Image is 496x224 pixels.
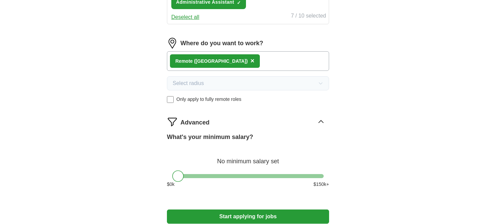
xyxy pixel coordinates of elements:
span: Advanced [180,118,209,127]
button: Deselect all [171,13,199,21]
span: Only apply to fully remote roles [176,96,241,103]
img: filter [167,116,178,127]
span: Select radius [173,79,204,87]
span: × [250,57,254,64]
button: Start applying for jobs [167,209,329,224]
label: Where do you want to work? [180,39,263,48]
div: Remote ([GEOGRAPHIC_DATA]) [175,58,248,65]
span: $ 150 k+ [314,181,329,188]
img: location.png [167,38,178,49]
div: 7 / 10 selected [291,12,326,21]
button: Select radius [167,76,329,90]
label: What's your minimum salary? [167,133,253,142]
div: No minimum salary set [167,150,329,166]
input: Only apply to fully remote roles [167,96,174,103]
button: × [250,56,254,66]
span: $ 0 k [167,181,175,188]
